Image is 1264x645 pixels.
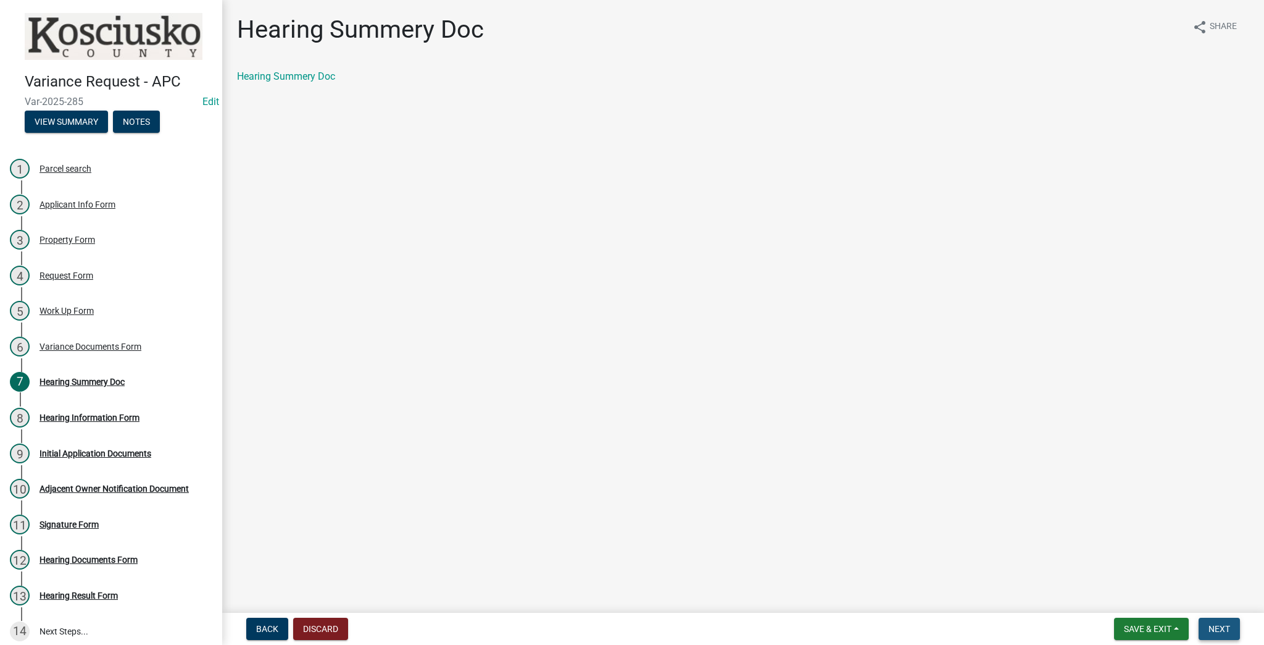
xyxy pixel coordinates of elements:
wm-modal-confirm: Edit Application Number [202,96,219,107]
span: Var-2025-285 [25,96,197,107]
div: 7 [10,372,30,392]
div: Adjacent Owner Notification Document [39,484,189,493]
div: 9 [10,444,30,463]
a: Hearing Summery Doc [237,70,335,82]
button: Save & Exit [1114,618,1189,640]
div: Hearing Result Form [39,591,118,600]
div: Signature Form [39,520,99,529]
div: Work Up Form [39,306,94,315]
button: Next [1199,618,1240,640]
div: Property Form [39,235,95,244]
h4: Variance Request - APC [25,73,212,91]
div: 13 [10,586,30,605]
a: Edit [202,96,219,107]
div: Hearing Documents Form [39,555,138,564]
div: 14 [10,622,30,641]
button: Back [246,618,288,640]
div: 12 [10,550,30,570]
div: Hearing Summery Doc [39,377,125,386]
span: Next [1208,624,1230,634]
div: 11 [10,515,30,534]
div: 1 [10,159,30,179]
span: Share [1210,20,1237,35]
img: Kosciusko County, Indiana [25,13,202,60]
h1: Hearing Summery Doc [237,15,484,44]
button: shareShare [1183,15,1247,39]
div: Initial Application Documents [39,449,151,458]
wm-modal-confirm: Summary [25,117,108,127]
div: 2 [10,195,30,214]
div: Request Form [39,271,93,280]
button: Discard [293,618,348,640]
div: Applicant Info Form [39,200,115,209]
span: Save & Exit [1124,624,1171,634]
button: View Summary [25,111,108,133]
div: 8 [10,408,30,428]
div: 4 [10,266,30,285]
div: Variance Documents Form [39,342,141,351]
div: 6 [10,337,30,356]
div: 3 [10,230,30,250]
button: Notes [113,111,160,133]
wm-modal-confirm: Notes [113,117,160,127]
span: Back [256,624,278,634]
div: Hearing Information Form [39,413,139,422]
div: 5 [10,301,30,321]
i: share [1192,20,1207,35]
div: 10 [10,479,30,499]
div: Parcel search [39,164,91,173]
